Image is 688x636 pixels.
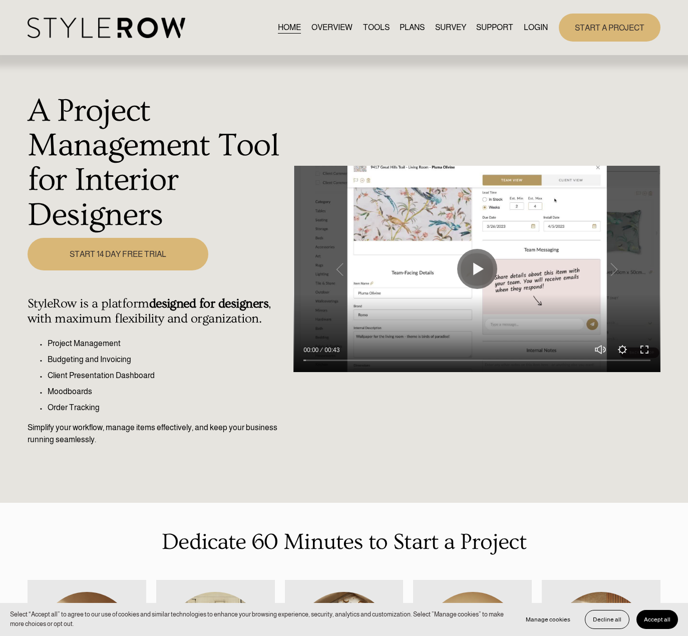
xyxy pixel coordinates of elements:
[593,616,621,623] span: Decline all
[28,296,288,327] h4: StyleRow is a platform , with maximum flexibility and organization.
[303,345,321,355] div: Current time
[636,610,678,629] button: Accept all
[559,14,660,41] a: START A PROJECT
[48,338,288,350] p: Project Management
[321,345,342,355] div: Duration
[518,610,578,629] button: Manage cookies
[10,610,508,629] p: Select “Accept all” to agree to our use of cookies and similar technologies to enhance your brows...
[476,21,513,35] a: folder dropdown
[457,249,497,289] button: Play
[28,422,288,446] p: Simplify your workflow, manage items effectively, and keep your business running seamlessly.
[48,354,288,366] p: Budgeting and Invoicing
[585,610,629,629] button: Decline all
[311,21,353,35] a: OVERVIEW
[524,21,548,35] a: LOGIN
[28,525,660,560] p: Dedicate 60 Minutes to Start a Project
[400,21,425,35] a: PLANS
[48,386,288,398] p: Moodboards
[28,238,208,270] a: START 14 DAY FREE TRIAL
[644,616,670,623] span: Accept all
[303,357,650,364] input: Seek
[435,21,466,35] a: SURVEY
[363,21,390,35] a: TOOLS
[28,94,288,232] h1: A Project Management Tool for Interior Designers
[526,616,570,623] span: Manage cookies
[28,18,185,38] img: StyleRow
[278,21,301,35] a: HOME
[48,370,288,382] p: Client Presentation Dashboard
[48,402,288,414] p: Order Tracking
[149,296,269,311] strong: designed for designers
[476,22,513,34] span: SUPPORT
